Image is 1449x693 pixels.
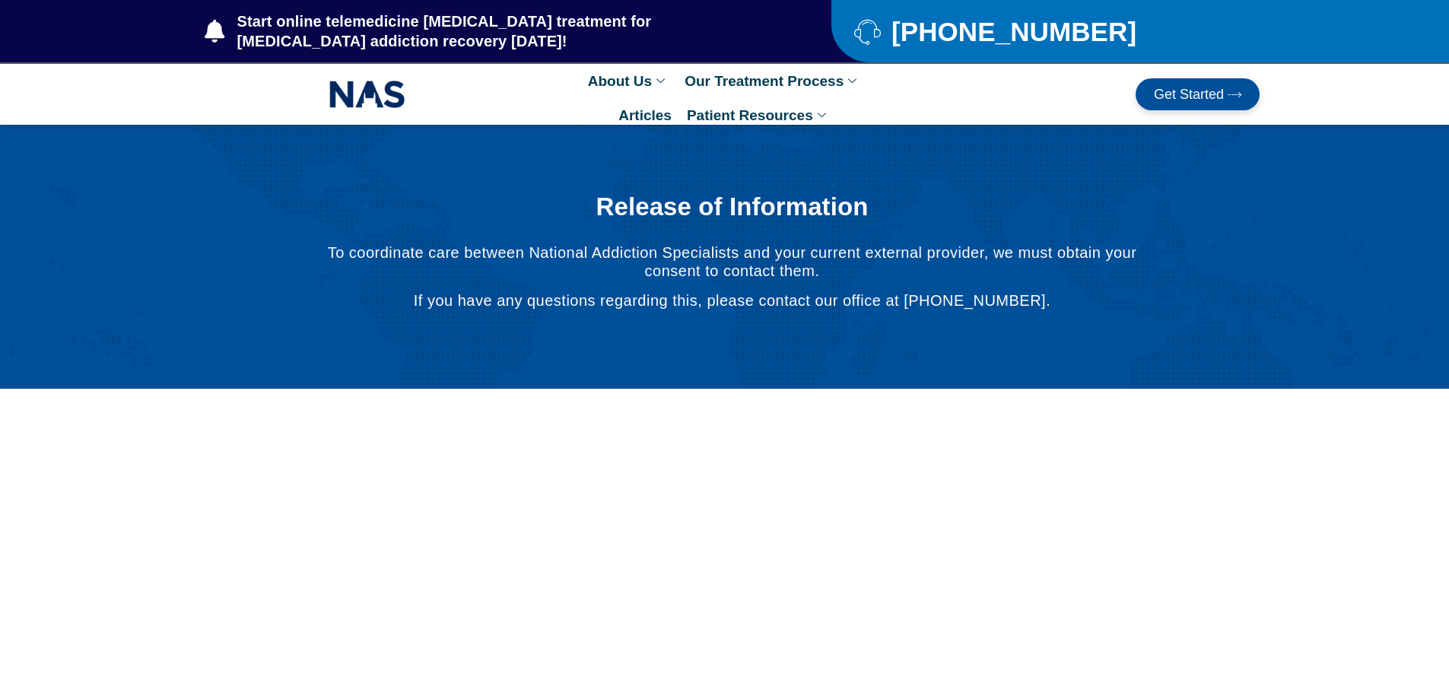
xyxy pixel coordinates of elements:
[1154,87,1224,101] span: Get Started
[1136,78,1260,110] a: Get Started
[311,243,1152,280] p: To coordinate care between National Addiction Specialists and your current external provider, we ...
[329,77,405,112] img: NAS_email_signature-removebg-preview.png
[677,64,869,98] a: Our Treatment Process
[888,22,1136,41] span: [PHONE_NUMBER]
[311,193,1152,221] h1: Release of Information
[854,18,1222,45] a: [PHONE_NUMBER]
[205,11,771,51] a: Start online telemedicine [MEDICAL_DATA] treatment for [MEDICAL_DATA] addiction recovery [DATE]!
[580,64,677,98] a: About Us
[311,291,1152,310] p: If you have any questions regarding this, please contact our office at [PHONE_NUMBER].
[611,98,679,132] a: Articles
[234,11,771,51] span: Start online telemedicine [MEDICAL_DATA] treatment for [MEDICAL_DATA] addiction recovery [DATE]!
[679,98,838,132] a: Patient Resources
